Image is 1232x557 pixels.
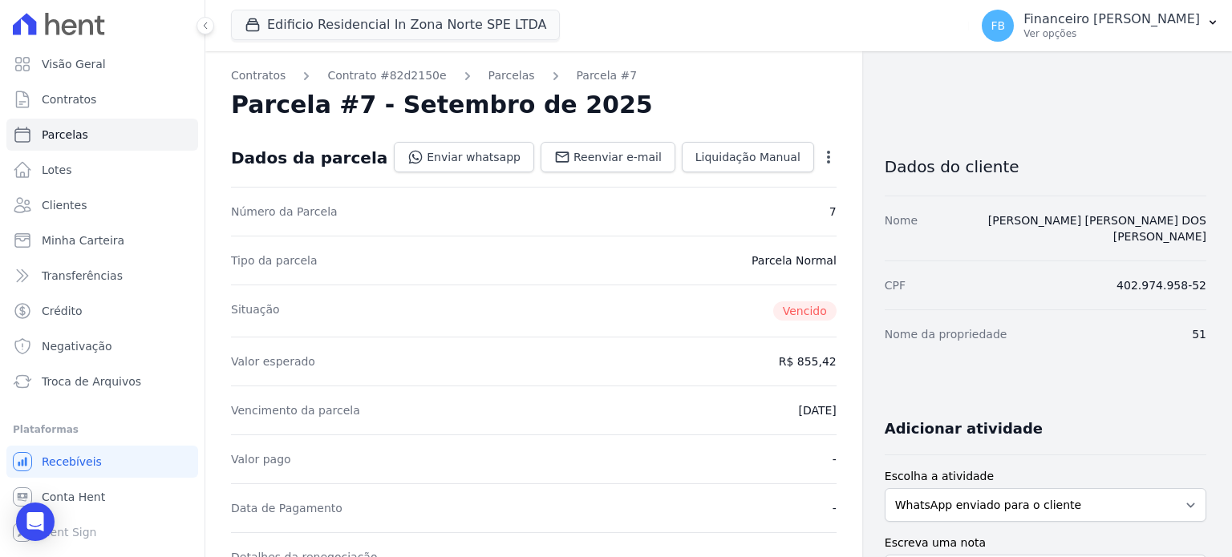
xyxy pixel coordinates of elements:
[695,149,800,165] span: Liquidação Manual
[885,535,1206,551] label: Escreva uma nota
[16,503,55,541] div: Open Intercom Messenger
[488,67,535,84] a: Parcelas
[573,149,662,165] span: Reenviar e-mail
[231,252,318,268] dt: Tipo da parcela
[833,500,837,516] dd: -
[42,338,112,354] span: Negativação
[42,56,106,72] span: Visão Geral
[885,326,1007,342] dt: Nome da propriedade
[829,204,837,220] dd: 7
[6,365,198,398] a: Troca de Arquivos
[885,468,1206,485] label: Escolha a atividade
[6,48,198,80] a: Visão Geral
[42,454,102,470] span: Recebíveis
[13,420,192,439] div: Plataformas
[541,142,675,172] a: Reenviar e-mail
[577,67,638,84] a: Parcela #7
[682,142,814,172] a: Liquidação Manual
[779,353,837,369] dd: R$ 855,42
[885,419,1043,438] h3: Adicionar atividade
[231,402,360,418] dt: Vencimento da parcela
[42,373,141,389] span: Troca de Arquivos
[988,214,1206,243] a: [PERSON_NAME] [PERSON_NAME] DOS [PERSON_NAME]
[6,189,198,221] a: Clientes
[231,500,342,516] dt: Data de Pagamento
[6,446,198,478] a: Recebíveis
[42,303,83,319] span: Crédito
[231,67,837,84] nav: Breadcrumb
[231,91,653,119] h2: Parcela #7 - Setembro de 2025
[394,142,534,172] a: Enviar whatsapp
[231,451,291,467] dt: Valor pago
[969,3,1232,48] button: FB Financeiro [PERSON_NAME] Ver opções
[833,451,837,467] dd: -
[231,204,338,220] dt: Número da Parcela
[885,212,918,244] dt: Nome
[752,252,837,268] dd: Parcela Normal
[1192,326,1206,342] dd: 51
[42,162,72,178] span: Lotes
[1023,11,1200,27] p: Financeiro [PERSON_NAME]
[6,260,198,292] a: Transferências
[6,481,198,513] a: Conta Hent
[885,157,1206,176] h3: Dados do cliente
[798,402,836,418] dd: [DATE]
[1023,27,1200,40] p: Ver opções
[231,353,315,369] dt: Valor esperado
[327,67,446,84] a: Contrato #82d2150e
[6,154,198,186] a: Lotes
[773,301,837,321] span: Vencido
[1116,277,1206,293] dd: 402.974.958-52
[885,277,906,293] dt: CPF
[231,301,280,321] dt: Situação
[42,489,105,505] span: Conta Hent
[6,119,198,151] a: Parcelas
[42,232,124,248] span: Minha Carteira
[42,127,88,143] span: Parcelas
[42,197,87,213] span: Clientes
[231,10,560,40] button: Edificio Residencial In Zona Norte SPE LTDA
[6,224,198,256] a: Minha Carteira
[231,67,286,84] a: Contratos
[6,330,198,362] a: Negativação
[6,295,198,327] a: Crédito
[991,20,1005,31] span: FB
[42,268,123,284] span: Transferências
[42,91,96,107] span: Contratos
[231,148,387,168] div: Dados da parcela
[6,83,198,115] a: Contratos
